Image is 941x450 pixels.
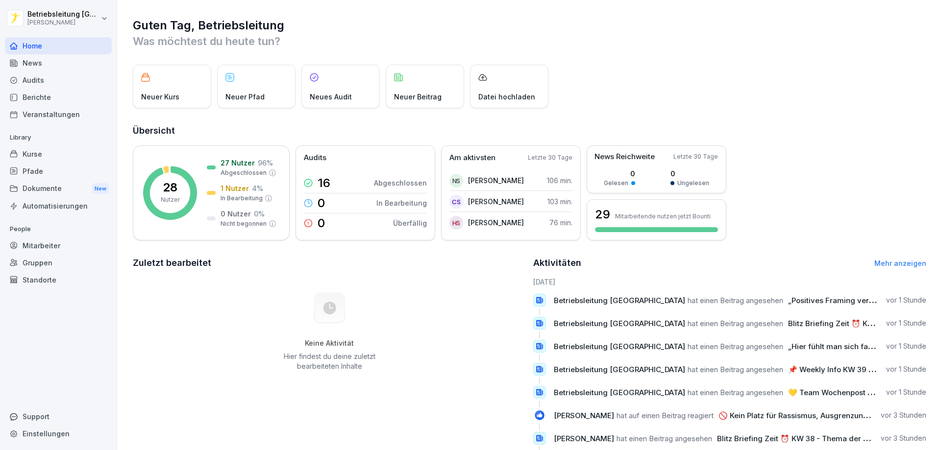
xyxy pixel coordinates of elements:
p: [PERSON_NAME] [468,196,524,207]
h2: Übersicht [133,124,926,138]
a: Berichte [5,89,112,106]
div: HS [449,216,463,230]
p: News Reichweite [594,151,655,163]
p: vor 1 Stunde [886,295,926,305]
p: Neues Audit [310,92,352,102]
p: Ungelesen [677,179,709,188]
a: Einstellungen [5,425,112,442]
p: Neuer Pfad [225,92,265,102]
p: 1 Nutzer [221,183,249,193]
div: NS [449,174,463,188]
p: 103 min. [547,196,572,207]
div: New [92,183,109,194]
a: Pfade [5,163,112,180]
p: vor 1 Stunde [886,364,926,374]
a: Veranstaltungen [5,106,112,123]
span: hat einen Beitrag angesehen [688,388,783,397]
h1: Guten Tag, Betriebsleitung [133,18,926,33]
p: Audits [304,152,326,164]
p: Hier findest du deine zuletzt bearbeiteten Inhalte [280,352,379,371]
p: [PERSON_NAME] [27,19,99,26]
span: Betriebsleitung [GEOGRAPHIC_DATA] [554,319,685,328]
p: [PERSON_NAME] [468,217,524,228]
p: In Bearbeitung [221,194,263,203]
p: vor 3 Stunden [881,433,926,443]
a: Mitarbeiter [5,237,112,254]
p: 28 [163,182,177,193]
p: Neuer Beitrag [394,92,442,102]
p: 0 Nutzer [221,209,251,219]
p: Was möchtest du heute tun? [133,33,926,49]
p: Datei hochladen [478,92,535,102]
a: Mehr anzeigen [874,259,926,267]
p: In Bearbeitung [376,198,427,208]
p: Betriebsleitung [GEOGRAPHIC_DATA] [27,10,99,19]
span: Betriebsleitung [GEOGRAPHIC_DATA] [554,388,685,397]
span: Betriebsleitung [GEOGRAPHIC_DATA] [554,342,685,351]
span: hat einen Beitrag angesehen [688,342,783,351]
a: Automatisierungen [5,197,112,214]
span: hat einen Beitrag angesehen [688,319,783,328]
a: News [5,54,112,71]
div: Support [5,408,112,425]
p: Nutzer [161,195,180,204]
h2: Zuletzt bearbeitet [133,256,526,270]
a: Standorte [5,271,112,288]
p: People [5,221,112,237]
p: Am aktivsten [449,152,495,164]
p: 0 [318,217,325,229]
p: 0 [318,197,325,209]
p: Library [5,130,112,145]
p: Neuer Kurs [141,92,179,102]
span: Betriebsleitung [GEOGRAPHIC_DATA] [554,296,685,305]
span: [PERSON_NAME] [554,434,614,443]
h5: Keine Aktivität [280,339,379,348]
p: Gelesen [604,179,628,188]
p: vor 3 Stunden [881,410,926,420]
a: Home [5,37,112,54]
h3: 29 [595,206,610,223]
span: hat einen Beitrag angesehen [688,365,783,374]
p: vor 1 Stunde [886,341,926,351]
span: hat auf einen Beitrag reagiert [617,411,714,420]
span: hat einen Beitrag angesehen [688,296,783,305]
p: vor 1 Stunde [886,318,926,328]
p: vor 1 Stunde [886,387,926,397]
p: 76 min. [549,217,572,228]
p: 4 % [252,183,263,193]
h6: [DATE] [533,277,927,287]
p: Nicht begonnen [221,219,267,228]
p: [PERSON_NAME] [468,175,524,186]
p: Überfällig [393,218,427,228]
a: DokumenteNew [5,180,112,198]
a: Audits [5,71,112,89]
p: Letzte 30 Tage [673,152,718,161]
a: Kurse [5,145,112,163]
p: 27 Nutzer [221,158,255,168]
p: Letzte 30 Tage [528,153,572,162]
p: 0 [604,168,635,179]
a: Gruppen [5,254,112,271]
p: Mitarbeitende nutzen jetzt Bounti [615,213,711,220]
span: hat einen Beitrag angesehen [617,434,712,443]
div: Dokumente [5,180,112,198]
p: 96 % [258,158,273,168]
p: 16 [318,177,330,189]
p: 0 % [254,209,265,219]
h2: Aktivitäten [533,256,581,270]
p: 0 [670,168,709,179]
p: 106 min. [547,175,572,186]
p: Abgeschlossen [221,168,267,177]
span: [PERSON_NAME] [554,411,614,420]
